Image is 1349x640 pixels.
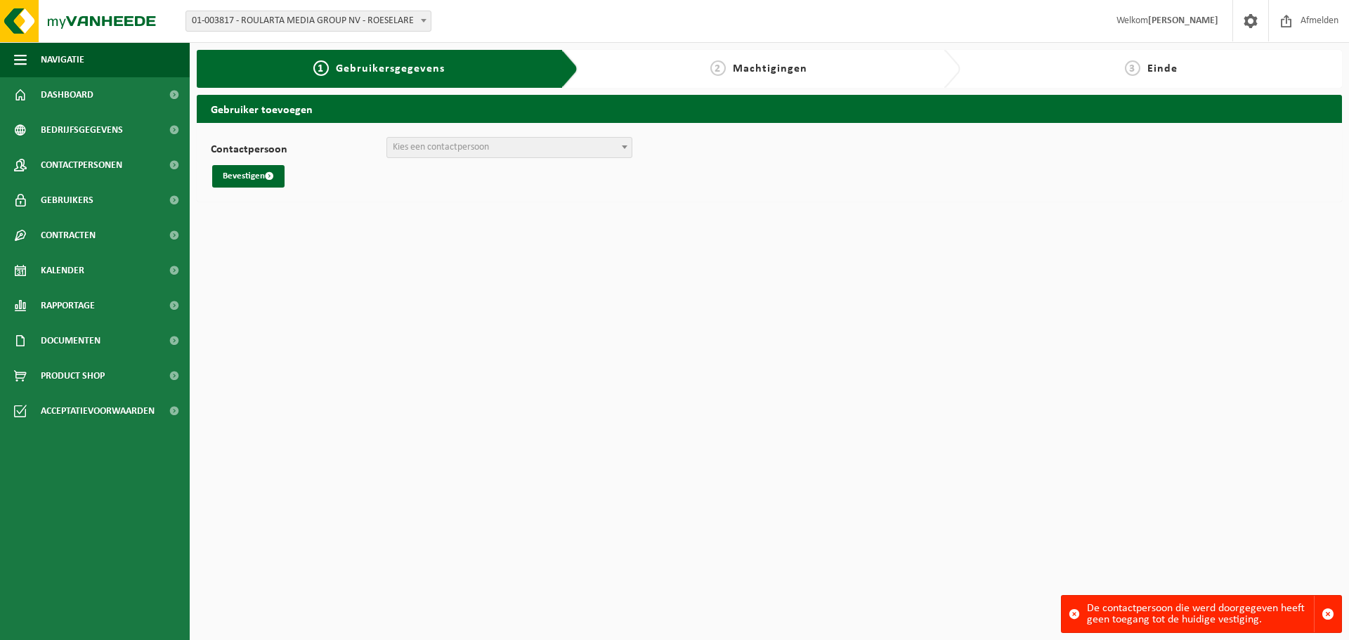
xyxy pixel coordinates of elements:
span: 1 [313,60,329,76]
span: Machtigingen [733,63,807,74]
span: Einde [1147,63,1178,74]
span: Product Shop [41,358,105,393]
h2: Gebruiker toevoegen [197,95,1342,122]
span: 2 [710,60,726,76]
span: Kalender [41,253,84,288]
span: 3 [1125,60,1140,76]
span: Dashboard [41,77,93,112]
span: Gebruikers [41,183,93,218]
strong: [PERSON_NAME] [1148,15,1218,26]
span: Rapportage [41,288,95,323]
span: 01-003817 - ROULARTA MEDIA GROUP NV - ROESELARE [186,11,431,31]
div: De contactpersoon die werd doorgegeven heeft geen toegang tot de huidige vestiging. [1087,596,1314,632]
span: Contactpersonen [41,148,122,183]
span: Contracten [41,218,96,253]
span: Kies een contactpersoon [393,142,489,152]
button: Bevestigen [212,165,285,188]
span: Gebruikersgegevens [336,63,445,74]
span: 01-003817 - ROULARTA MEDIA GROUP NV - ROESELARE [185,11,431,32]
label: Contactpersoon [211,144,386,158]
span: Bedrijfsgegevens [41,112,123,148]
span: Navigatie [41,42,84,77]
span: Acceptatievoorwaarden [41,393,155,429]
span: Documenten [41,323,100,358]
